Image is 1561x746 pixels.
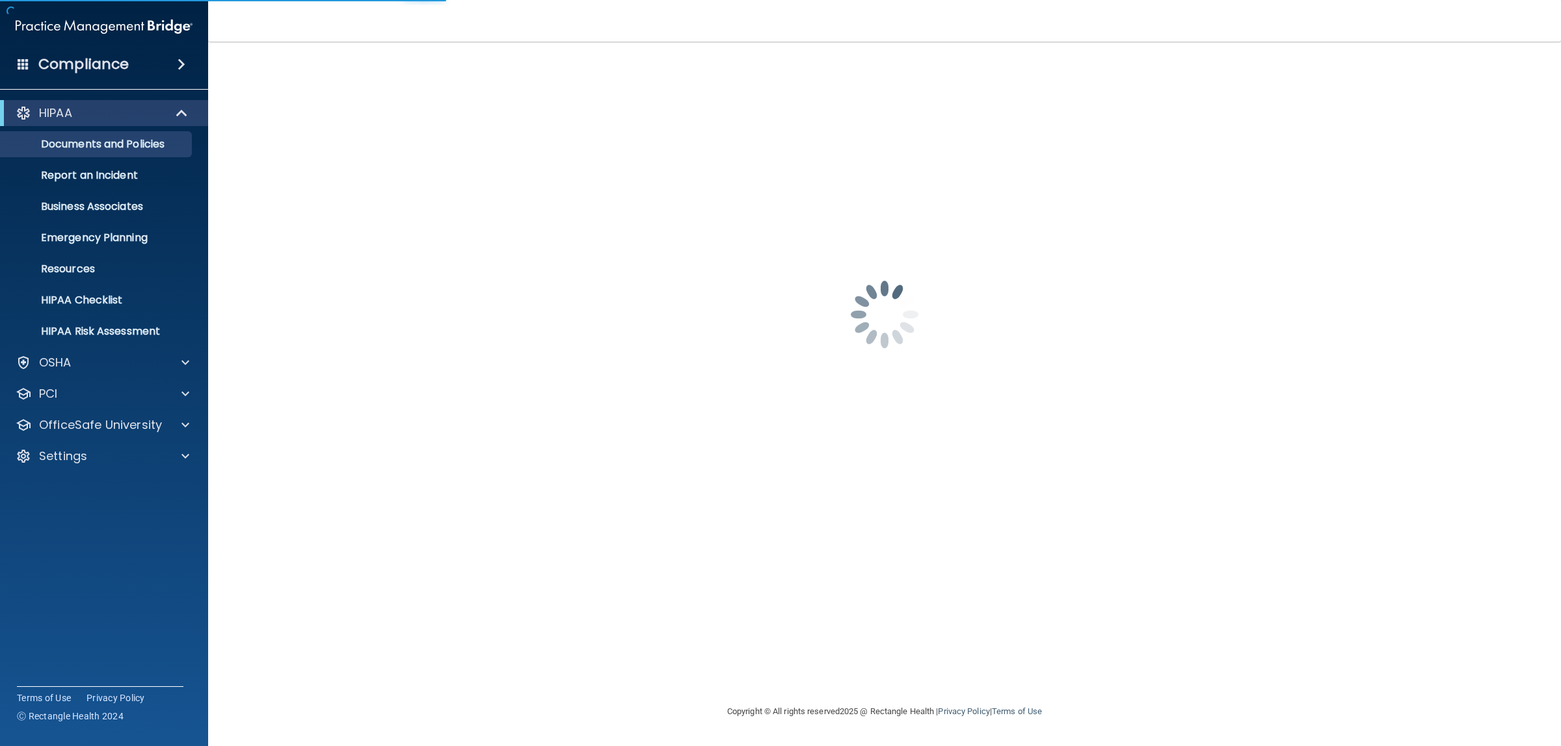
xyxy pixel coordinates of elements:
a: OSHA [16,355,189,370]
img: spinner.e123f6fc.gif [820,250,950,379]
p: Settings [39,448,87,464]
a: OfficeSafe University [16,417,189,433]
p: Resources [8,263,186,276]
p: PCI [39,386,57,402]
p: Business Associates [8,200,186,213]
p: HIPAA [39,105,72,121]
a: Terms of Use [992,706,1042,716]
p: Emergency Planning [8,231,186,244]
a: Privacy Policy [938,706,989,716]
img: PMB logo [16,14,193,40]
a: Terms of Use [17,691,71,704]
p: OSHA [39,355,72,370]
p: Documents and Policies [8,138,186,151]
div: Copyright © All rights reserved 2025 @ Rectangle Health | | [647,691,1122,732]
a: Privacy Policy [87,691,145,704]
span: Ⓒ Rectangle Health 2024 [17,710,124,723]
a: HIPAA [16,105,189,121]
a: Settings [16,448,189,464]
p: Report an Incident [8,169,186,182]
p: OfficeSafe University [39,417,162,433]
p: HIPAA Risk Assessment [8,325,186,338]
p: HIPAA Checklist [8,294,186,307]
h4: Compliance [38,55,129,73]
a: PCI [16,386,189,402]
